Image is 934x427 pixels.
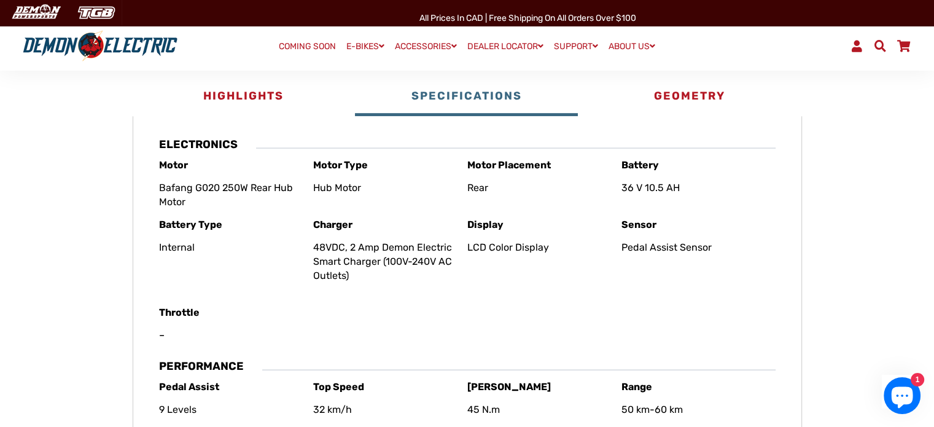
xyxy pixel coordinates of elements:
[313,402,455,417] p: 32 km/h
[550,37,602,55] a: SUPPORT
[621,402,763,417] p: 50 km-60 km
[159,240,301,254] p: Internal
[463,37,548,55] a: DEALER LOCATOR
[313,240,455,297] p: 48VDC, 2 Amp Demon Electric Smart Charger (100V-240V AC Outlets)
[467,219,504,230] strong: Display
[467,381,551,393] strong: [PERSON_NAME]
[621,181,763,195] p: 36 V 10.5 AH
[159,307,200,318] strong: Throttle
[467,159,551,171] strong: Motor Placement
[342,37,389,55] a: E-BIKES
[159,381,219,393] strong: Pedal Assist
[274,38,340,55] a: COMING SOON
[313,381,364,393] strong: Top Speed
[621,381,652,393] strong: Range
[467,181,609,195] p: Rear
[159,159,188,171] strong: Motor
[419,13,636,23] span: All Prices in CAD | Free shipping on all orders over $100
[391,37,461,55] a: ACCESSORIES
[159,402,301,417] p: 9 Levels
[159,138,238,152] h3: ELECTRONICS
[132,79,355,116] button: Highlights
[6,2,65,23] img: Demon Electric
[159,328,301,342] p: –
[159,219,222,230] strong: Battery Type
[621,240,763,254] p: Pedal Assist Sensor
[159,360,244,374] h3: PERFORMANCE
[313,219,352,230] strong: Charger
[578,79,801,116] button: Geometry
[621,219,656,230] strong: Sensor
[313,159,368,171] strong: Motor Type
[467,402,609,417] p: 45 N.m
[880,377,924,417] inbox-online-store-chat: Shopify online store chat
[313,181,455,195] p: Hub Motor
[18,30,182,62] img: Demon Electric logo
[604,37,660,55] a: ABOUT US
[159,181,301,209] p: Bafang G020 250W Rear Hub Motor
[355,79,578,116] button: Specifications
[71,2,122,23] img: TGB Canada
[621,159,659,171] strong: Battery
[467,240,609,254] p: LCD Color Display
